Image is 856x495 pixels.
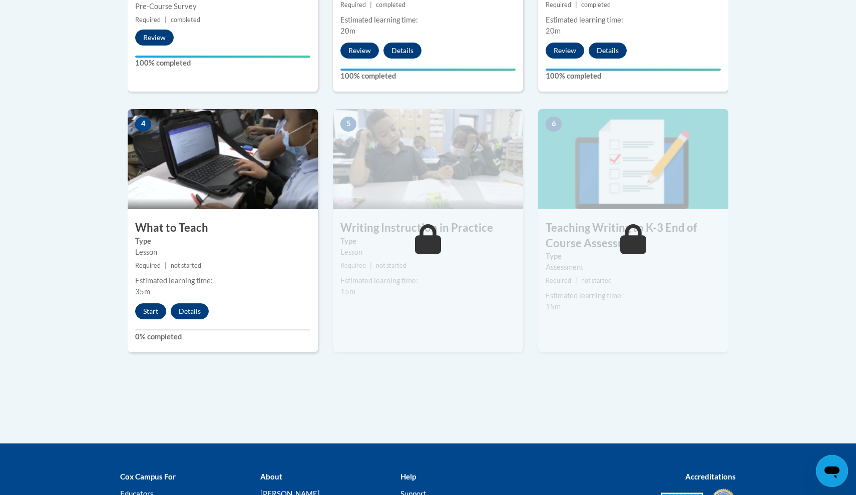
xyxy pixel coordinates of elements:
button: Review [340,43,379,59]
span: not started [171,262,201,269]
h3: Writing Instruction in Practice [333,220,523,236]
button: Details [171,303,209,319]
span: completed [376,1,405,9]
iframe: Button to launch messaging window [816,455,848,487]
span: 5 [340,117,356,132]
span: 4 [135,117,151,132]
img: Course Image [333,109,523,209]
span: 35m [135,287,150,296]
div: Estimated learning time: [546,290,721,301]
span: | [165,262,167,269]
span: 15m [340,287,355,296]
div: Your progress [546,69,721,71]
span: 15m [546,302,561,311]
div: Your progress [135,56,310,58]
b: Help [400,472,416,481]
span: Required [135,16,161,24]
label: 100% completed [135,58,310,69]
div: Pre-Course Survey [135,1,310,12]
button: Details [383,43,421,59]
button: Review [135,30,174,46]
label: Type [546,251,721,262]
label: Type [135,236,310,247]
div: Estimated learning time: [340,15,516,26]
span: not started [376,262,406,269]
span: 20m [340,27,355,35]
button: Review [546,43,584,59]
span: 20m [546,27,561,35]
img: Course Image [538,109,728,209]
button: Details [589,43,627,59]
span: | [165,16,167,24]
span: 6 [546,117,562,132]
span: | [575,277,577,284]
span: Required [546,277,571,284]
label: 100% completed [546,71,721,82]
span: | [370,262,372,269]
div: Assessment [546,262,721,273]
button: Start [135,303,166,319]
span: completed [581,1,611,9]
b: About [260,472,282,481]
span: Required [340,262,366,269]
span: Required [546,1,571,9]
span: Required [340,1,366,9]
label: 0% completed [135,331,310,342]
div: Lesson [340,247,516,258]
h3: What to Teach [128,220,318,236]
label: 100% completed [340,71,516,82]
span: | [370,1,372,9]
div: Your progress [340,69,516,71]
b: Cox Campus For [120,472,176,481]
div: Estimated learning time: [546,15,721,26]
label: Type [340,236,516,247]
div: Estimated learning time: [135,275,310,286]
span: completed [171,16,200,24]
div: Estimated learning time: [340,275,516,286]
div: Lesson [135,247,310,258]
h3: Teaching Writing to K-3 End of Course Assessment [538,220,728,251]
img: Course Image [128,109,318,209]
span: | [575,1,577,9]
span: Required [135,262,161,269]
b: Accreditations [685,472,736,481]
span: not started [581,277,612,284]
